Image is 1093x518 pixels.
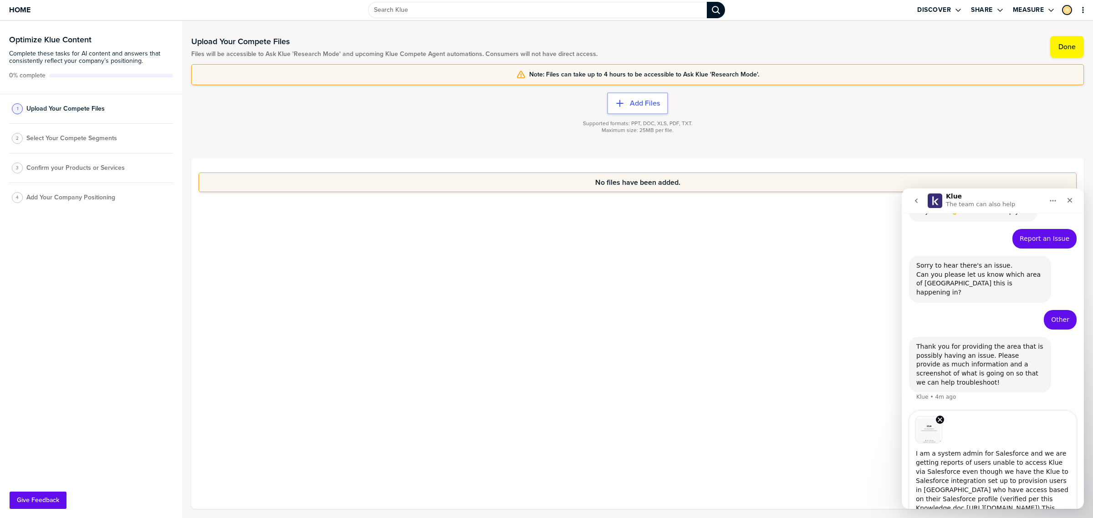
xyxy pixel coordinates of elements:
[26,105,105,112] span: Upload Your Compete Files
[191,51,598,58] span: Files will be accessible to Ask Klue 'Research Mode' and upcoming Klue Compete Agent automations....
[902,188,1084,509] iframe: Intercom live chat
[595,178,680,186] span: No files have been added.
[17,105,18,112] span: 1
[1058,42,1076,51] label: Done
[9,50,173,65] span: Complete these tasks for AI content and answers that consistently reflect your company’s position...
[1062,5,1072,15] div: Josha Badger
[630,99,660,108] label: Add Files
[191,36,598,47] h1: Upload Your Compete Files
[1061,4,1073,16] a: Edit Profile
[1063,6,1071,14] img: de3a9092af3346af5b85ffc15d705024-sml.png
[26,164,125,172] span: Confirm your Products or Services
[10,492,66,509] button: Give Feedback
[26,194,115,201] span: Add Your Company Positioning
[602,127,674,134] span: Maximum size: 25MB per file.
[16,135,19,142] span: 2
[8,255,174,327] textarea: Message…
[971,6,993,14] label: Share
[16,194,19,201] span: 4
[368,2,707,18] input: Search Klue
[529,71,759,78] span: Note: Files can take up to 4 hours to be accessible to Ask Klue 'Research Mode'.
[1013,6,1044,14] label: Measure
[16,164,19,171] span: 3
[9,72,46,79] span: Active
[917,6,951,14] label: Discover
[9,36,173,44] h3: Optimize Klue Content
[583,120,693,127] span: Supported formats: PPT, DOC, XLS, PDF, TXT.
[9,6,31,14] span: Home
[707,2,725,18] div: Search Klue
[26,135,117,142] span: Select Your Compete Segments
